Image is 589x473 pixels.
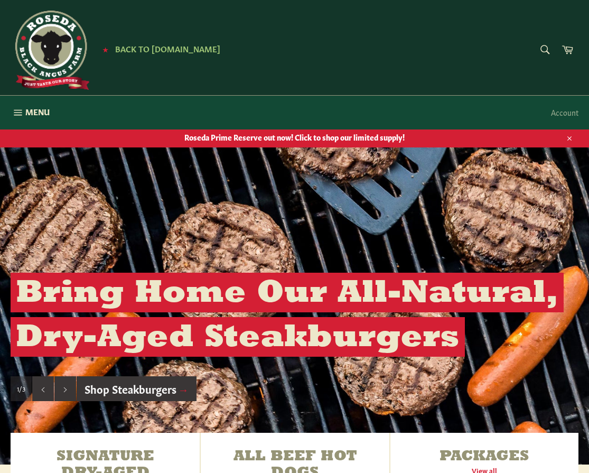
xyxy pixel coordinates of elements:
a: ★ Back to [DOMAIN_NAME] [97,45,220,53]
span: 1/3 [17,384,25,393]
img: Roseda Beef [11,11,90,90]
span: ★ [102,45,108,53]
span: Back to [DOMAIN_NAME] [115,43,220,54]
a: Account [546,97,584,128]
div: Slide 1, current [11,376,32,402]
a: Shop Steakburgers [77,376,197,402]
button: Previous slide [32,376,54,402]
span: → [178,381,189,396]
span: Menu [25,106,50,117]
h2: Bring Home Our All-Natural, Dry-Aged Steakburgers [11,273,564,357]
button: Next slide [54,376,76,402]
